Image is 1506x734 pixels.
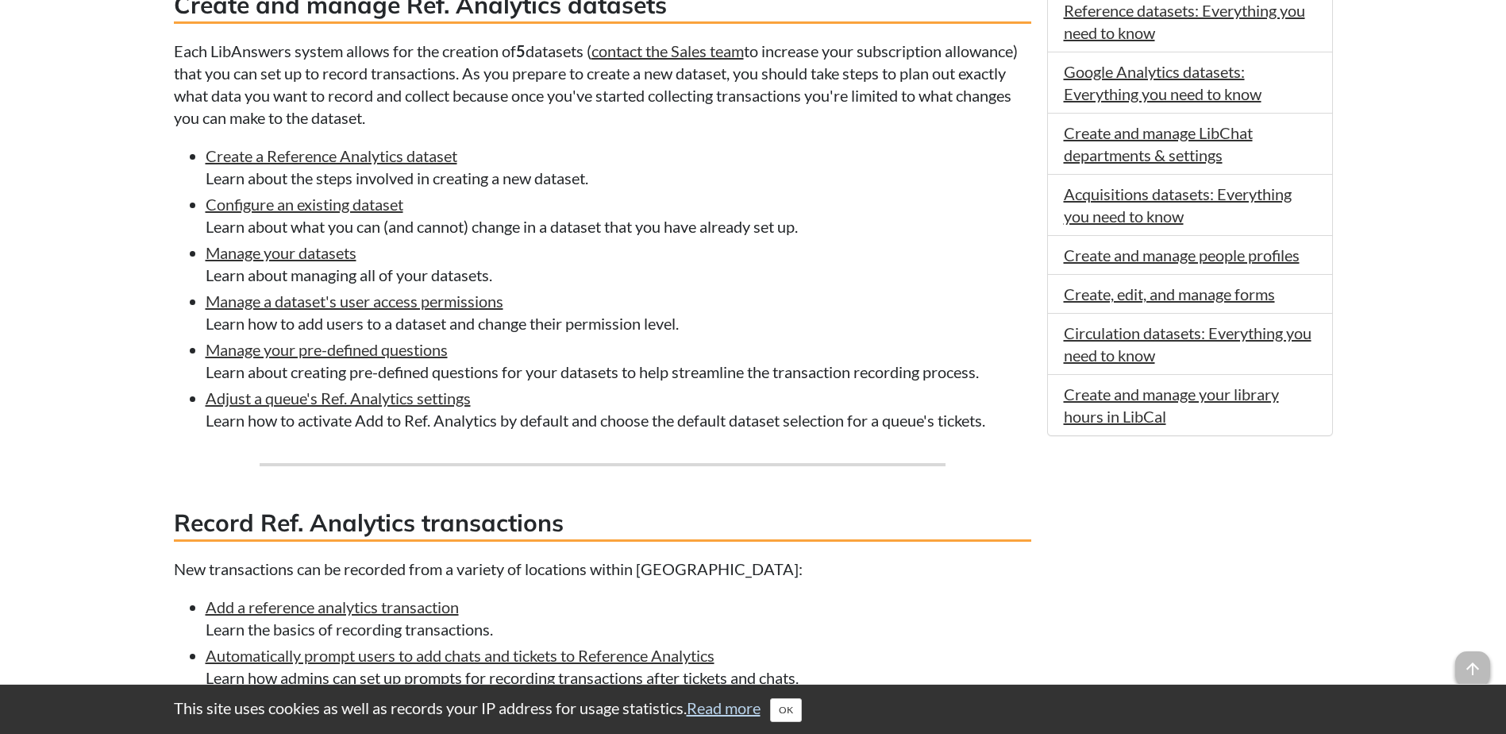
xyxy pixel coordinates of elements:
a: Add a reference analytics transaction [206,597,459,616]
button: Close [770,698,802,722]
div: This site uses cookies as well as records your IP address for usage statistics. [158,697,1349,722]
a: Create and manage LibChat departments & settings [1064,123,1253,164]
span: arrow_upward [1455,651,1490,686]
a: Create and manage your library hours in LibCal [1064,384,1279,426]
h3: Record Ref. Analytics transactions [174,506,1031,542]
li: Learn how to activate Add to Ref. Analytics by default and choose the default dataset selection f... [206,387,1031,431]
li: Learn about what you can (and cannot) change in a dataset that you have already set up. [206,193,1031,238]
a: Create, edit, and manage forms [1064,284,1275,303]
a: Adjust a queue's Ref. Analytics settings [206,388,471,408]
a: Manage your datasets [206,243,356,262]
p: Each LibAnswers system allows for the creation of datasets ( to increase your subscription allowa... [174,40,1031,129]
li: Learn how to add users to a dataset and change their permission level. [206,290,1031,334]
a: Acquisitions datasets: Everything you need to know [1064,184,1292,226]
li: Learn the basics of recording transactions. [206,596,1031,640]
a: Reference datasets: Everything you need to know [1064,1,1305,42]
li: Learn how admins can set up prompts for recording transactions after tickets and chats. [206,644,1031,689]
p: New transactions can be recorded from a variety of locations within [GEOGRAPHIC_DATA]: [174,558,1031,580]
a: contact the Sales team [591,41,744,60]
a: Manage a dataset's user access permissions [206,292,503,311]
a: Google Analytics datasets: Everything you need to know [1064,62,1261,103]
a: Create and manage people profiles [1064,245,1300,265]
a: Read more [687,698,761,717]
li: Learn about managing all of your datasets. [206,241,1031,286]
strong: 5 [516,41,526,60]
li: Learn about creating pre-defined questions for your datasets to help streamline the transaction r... [206,338,1031,383]
a: Automatically prompt users to add chats and tickets to Reference Analytics [206,646,714,665]
a: Manage your pre-defined questions [206,340,448,359]
a: arrow_upward [1455,653,1490,672]
li: Learn about the steps involved in creating a new dataset. [206,145,1031,189]
a: Configure an existing dataset [206,195,403,214]
a: Circulation datasets: Everything you need to know [1064,323,1311,365]
a: Create a Reference Analytics dataset [206,146,457,165]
